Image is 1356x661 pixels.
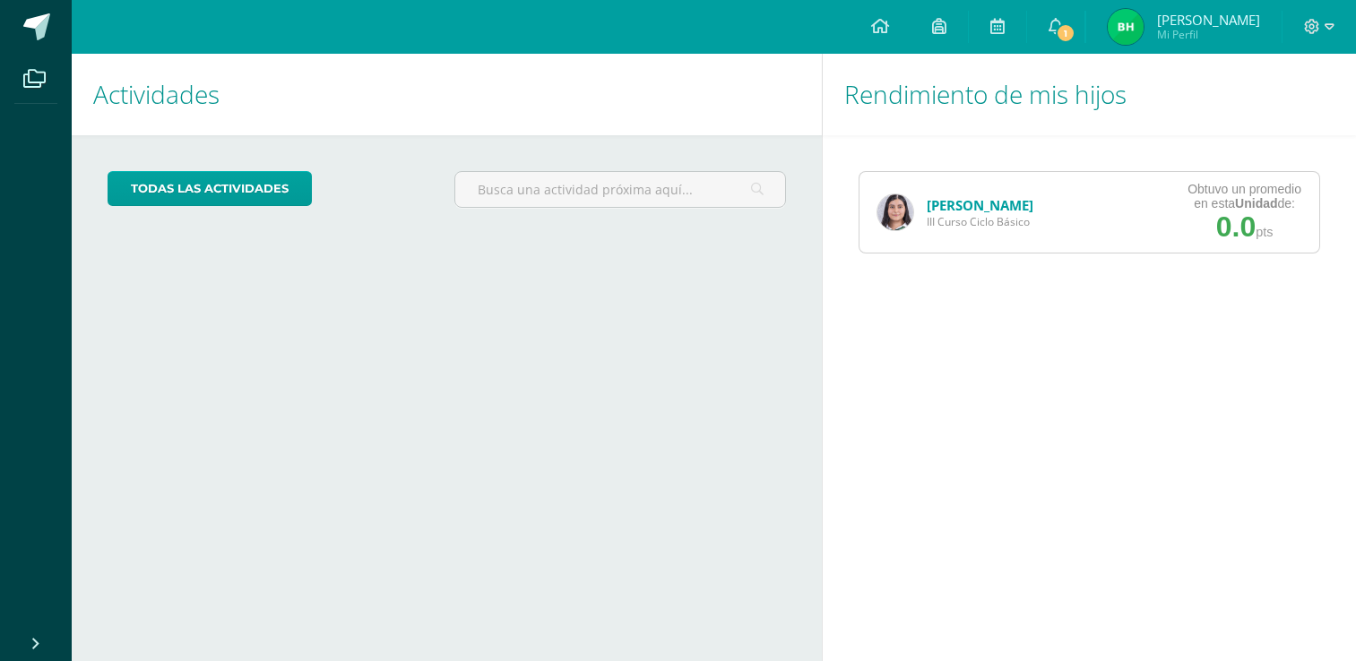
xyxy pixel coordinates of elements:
span: pts [1256,225,1273,239]
strong: Unidad [1235,196,1277,210]
span: III Curso Ciclo Básico [927,214,1033,229]
div: Obtuvo un promedio en esta de: [1188,182,1301,210]
a: [PERSON_NAME] [927,196,1033,214]
h1: Actividades [93,54,800,135]
span: [PERSON_NAME] [1157,11,1260,29]
span: 1 [1056,23,1075,43]
h1: Rendimiento de mis hijos [844,54,1334,135]
img: 031cd440ab8232ea7e5a02f0abee3009.png [877,194,913,230]
input: Busca una actividad próxima aquí... [455,172,786,207]
img: 7e8f4bfdf5fac32941a4a2fa2799f9b6.png [1108,9,1144,45]
span: 0.0 [1216,210,1256,243]
span: Mi Perfil [1157,27,1260,42]
a: todas las Actividades [108,171,312,206]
